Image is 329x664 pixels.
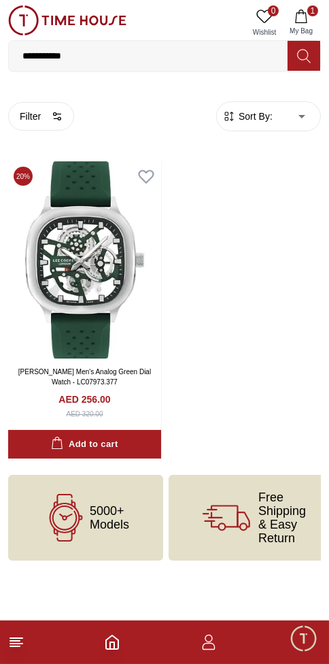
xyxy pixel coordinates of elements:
span: 5000+ Models [90,504,129,531]
button: Sort By: [222,110,273,123]
div: AED 320.00 [67,409,103,419]
button: 1My Bag [281,5,321,40]
div: Add to cart [51,437,118,452]
span: Sort By: [236,110,273,123]
h4: AED 256.00 [58,393,110,406]
a: 0Wishlist [247,5,281,40]
img: Lee Cooper Men's Analog Green Dial Watch - LC07973.377 [8,161,161,359]
button: Filter [8,102,74,131]
img: ... [8,5,126,35]
a: Home [104,634,120,650]
a: [PERSON_NAME] Men's Analog Green Dial Watch - LC07973.377 [18,368,151,386]
span: Free Shipping & Easy Return [258,491,306,545]
button: Add to cart [8,430,161,459]
span: My Bag [284,26,318,36]
span: 20 % [14,167,33,186]
span: 0 [268,5,279,16]
span: 1 [307,5,318,16]
span: Wishlist [247,27,281,37]
div: Chat Widget [289,624,319,654]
